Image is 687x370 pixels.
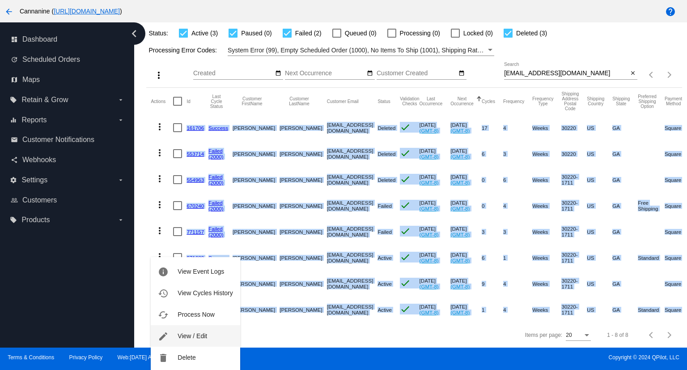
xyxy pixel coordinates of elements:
mat-icon: info [158,267,169,277]
span: Process Now [178,311,214,318]
mat-icon: cached [158,310,169,320]
mat-icon: edit [158,331,169,342]
mat-icon: delete [158,353,169,363]
span: View Event Logs [178,268,224,275]
span: Delete [178,354,195,361]
mat-icon: history [158,288,169,299]
span: View Cycles History [178,289,233,297]
span: View / Edit [178,332,207,340]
